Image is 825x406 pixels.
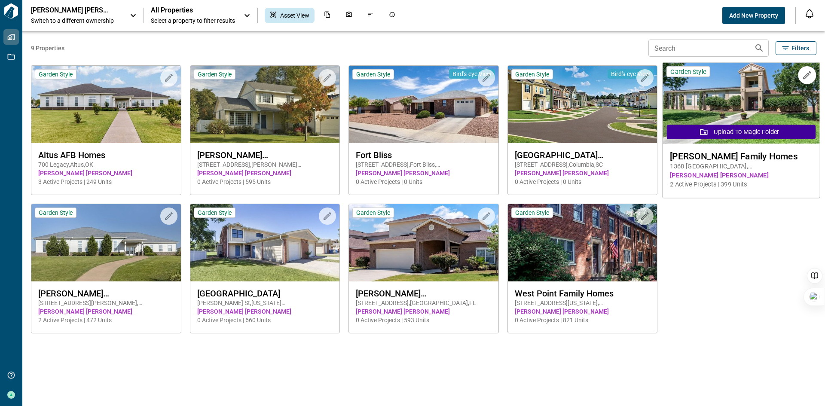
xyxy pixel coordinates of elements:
span: Asset View [280,11,309,20]
span: Garden Style [198,209,232,217]
button: Open notification feed [803,7,816,21]
button: Add New Property [722,7,785,24]
span: Switch to a different ownership [31,16,121,25]
span: [PERSON_NAME] [PERSON_NAME] [356,169,492,177]
span: 1368 [GEOGRAPHIC_DATA] , [GEOGRAPHIC_DATA] , AZ [670,162,812,171]
span: Garden Style [515,70,549,78]
span: Garden Style [515,209,549,217]
span: West Point Family Homes [515,288,651,299]
span: [STREET_ADDRESS] , Columbia , SC [515,160,651,169]
button: Upload to Magic Folder [667,125,816,139]
span: [PERSON_NAME] [PERSON_NAME] [515,169,651,177]
span: 0 Active Projects | 660 Units [197,316,333,324]
span: Garden Style [671,67,706,76]
img: property-asset [508,204,657,281]
div: Documents [319,8,336,23]
span: [PERSON_NAME] [PERSON_NAME] [670,171,812,180]
span: [PERSON_NAME][GEOGRAPHIC_DATA] Homes [38,288,174,299]
img: property-asset [190,66,340,143]
span: [STREET_ADDRESS] , [PERSON_NAME][GEOGRAPHIC_DATA] , WA [197,160,333,169]
span: Bird's-eye View [452,70,492,78]
span: [STREET_ADDRESS] , Fort Bliss , [GEOGRAPHIC_DATA] [356,160,492,169]
span: Garden Style [356,70,390,78]
span: 2 Active Projects | 399 Units [670,180,812,189]
span: [PERSON_NAME] [PERSON_NAME] [38,307,174,316]
span: 9 Properties [31,44,645,52]
span: [PERSON_NAME] Family Homes [670,151,812,162]
button: Filters [776,41,816,55]
img: property-asset [31,204,181,281]
span: 700 Legacy , Altus , OK [38,160,174,169]
div: Job History [383,8,400,23]
img: property-asset [349,204,498,281]
span: Altus AFB Homes [38,150,174,160]
span: [STREET_ADDRESS][PERSON_NAME] , [PERSON_NAME][GEOGRAPHIC_DATA] , [GEOGRAPHIC_DATA] [38,299,174,307]
span: [PERSON_NAME] St , [US_STATE][GEOGRAPHIC_DATA] , OK [197,299,333,307]
span: 0 Active Projects | 0 Units [515,177,651,186]
span: [PERSON_NAME] [PERSON_NAME] [515,307,651,316]
span: [PERSON_NAME] [PERSON_NAME] [38,169,174,177]
span: [STREET_ADDRESS] , [GEOGRAPHIC_DATA] , FL [356,299,492,307]
div: Asset View [265,8,315,23]
span: 0 Active Projects | 595 Units [197,177,333,186]
span: All Properties [151,6,235,15]
span: Garden Style [356,209,390,217]
span: [PERSON_NAME][GEOGRAPHIC_DATA] [356,288,492,299]
img: property-asset [31,66,181,143]
span: 3 Active Projects | 249 Units [38,177,174,186]
span: 2 Active Projects | 472 Units [38,316,174,324]
span: Garden Style [39,209,73,217]
img: property-asset [508,66,657,143]
button: Search properties [751,40,768,57]
span: Fort Bliss [356,150,492,160]
span: [PERSON_NAME][GEOGRAPHIC_DATA] [197,150,333,160]
img: property-asset [190,204,340,281]
div: Issues & Info [362,8,379,23]
span: 0 Active Projects | 593 Units [356,316,492,324]
span: Bird's-eye View [611,70,650,78]
span: [PERSON_NAME] [PERSON_NAME] [356,307,492,316]
img: property-asset [349,66,498,143]
span: [STREET_ADDRESS][US_STATE] , [GEOGRAPHIC_DATA] , NY [515,299,651,307]
img: property-asset [663,63,820,144]
span: Garden Style [198,70,232,78]
span: Add New Property [729,11,778,20]
span: 0 Active Projects | 821 Units [515,316,651,324]
span: [PERSON_NAME] [PERSON_NAME] [197,307,333,316]
span: Garden Style [39,70,73,78]
span: [GEOGRAPHIC_DATA][PERSON_NAME] [515,150,651,160]
div: Photos [340,8,357,23]
span: 0 Active Projects | 0 Units [356,177,492,186]
span: [GEOGRAPHIC_DATA] [197,288,333,299]
span: Filters [791,44,809,52]
span: Select a property to filter results [151,16,235,25]
span: [PERSON_NAME] [PERSON_NAME] [197,169,333,177]
p: [PERSON_NAME] [PERSON_NAME] [31,6,108,15]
